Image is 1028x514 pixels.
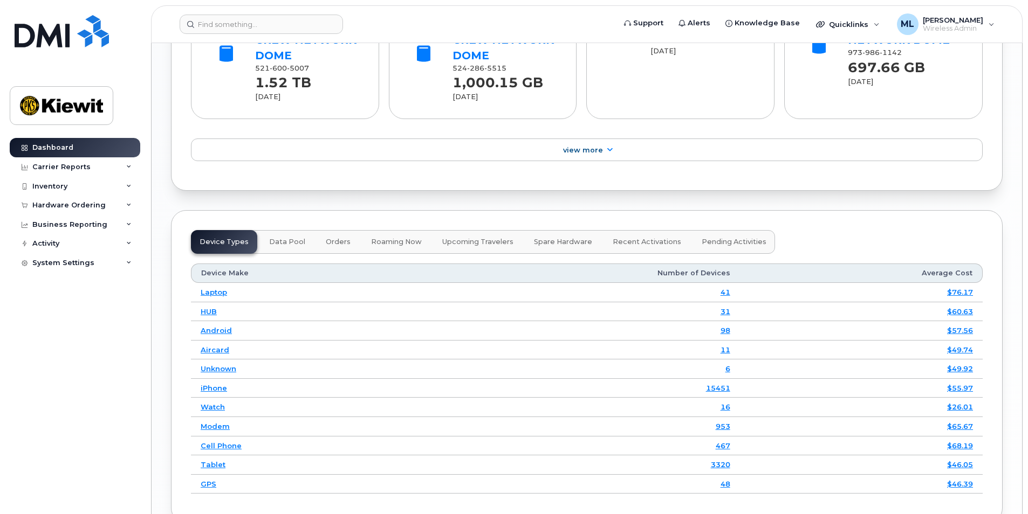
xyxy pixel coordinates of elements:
[706,384,730,392] a: 15451
[201,288,227,296] a: Laptop
[947,441,973,450] a: $68.19
[848,53,925,75] strong: 697.66 GB
[981,467,1020,506] iframe: Messenger Launcher
[255,68,311,91] strong: 1.52 TB
[725,364,730,373] a: 6
[191,138,983,161] a: View More
[671,12,718,34] a: Alerts
[721,326,730,335] a: 98
[287,64,309,72] span: 5007
[947,288,973,296] a: $76.17
[947,460,973,469] a: $46.05
[947,384,973,392] a: $55.97
[180,15,343,34] input: Find something...
[371,238,422,246] span: Roaming Now
[721,288,730,296] a: 41
[255,64,309,72] span: 521
[848,48,902,57] span: 973
[947,307,973,316] a: $60.63
[201,480,216,488] a: GPS
[721,480,730,488] a: 48
[721,402,730,411] a: 16
[862,48,880,57] span: 986
[688,18,710,29] span: Alerts
[201,326,232,335] a: Android
[201,345,229,354] a: Aircard
[735,18,800,29] span: Knowledge Base
[442,238,513,246] span: Upcoming Travelers
[453,92,557,102] div: [DATE]
[269,238,305,246] span: Data Pool
[923,24,983,33] span: Wireless Admin
[829,20,868,29] span: Quicklinks
[947,402,973,411] a: $26.01
[467,64,484,72] span: 286
[716,422,730,430] a: 953
[453,3,554,62] a: 315 CRMCCASKILL CREW NETWORK DOME
[718,12,807,34] a: Knowledge Base
[716,441,730,450] a: 467
[201,364,236,373] a: Unknown
[326,238,351,246] span: Orders
[270,64,287,72] span: 600
[721,307,730,316] a: 31
[484,64,506,72] span: 5515
[711,460,730,469] a: 3320
[201,422,230,430] a: Modem
[453,68,543,91] strong: 1,000.15 GB
[201,441,242,450] a: Cell Phone
[947,345,973,354] a: $49.74
[255,3,357,62] a: 325 [PERSON_NAME] CREW NETWORK DOME
[201,307,217,316] a: HUB
[201,402,225,411] a: Watch
[191,263,423,283] th: Device Make
[848,77,963,87] div: [DATE]
[613,238,681,246] span: Recent Activations
[201,460,225,469] a: Tablet
[947,422,973,430] a: $65.67
[453,64,506,72] span: 524
[423,263,740,283] th: Number of Devices
[702,238,766,246] span: Pending Activities
[650,46,755,56] div: [DATE]
[201,384,227,392] a: iPhone
[255,92,360,102] div: [DATE]
[947,480,973,488] a: $46.39
[616,12,671,34] a: Support
[880,48,902,57] span: 1142
[923,16,983,24] span: [PERSON_NAME]
[563,146,603,154] span: View More
[808,13,887,35] div: Quicklinks
[947,364,973,373] a: $49.92
[901,18,914,31] span: ML
[889,13,1002,35] div: Matthew Linderman
[534,238,592,246] span: Spare Hardware
[740,263,983,283] th: Average Cost
[947,326,973,335] a: $57.56
[633,18,663,29] span: Support
[721,345,730,354] a: 11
